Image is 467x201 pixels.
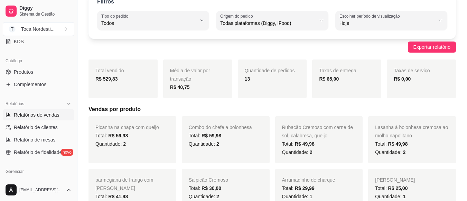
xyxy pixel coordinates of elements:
[413,43,450,51] span: Exportar relatório
[403,149,405,155] span: 2
[9,26,16,33] span: T
[123,141,126,147] span: 2
[388,141,408,147] span: R$ 49,98
[310,149,312,155] span: 2
[282,149,312,155] span: Quantidade:
[14,81,46,88] span: Complementos
[14,149,62,156] span: Relatório de fidelidade
[245,68,295,73] span: Quantidade de pedidos
[282,141,315,147] span: Total:
[95,133,128,138] span: Total:
[19,5,72,11] span: Diggy
[19,11,72,17] span: Sistema de Gestão
[375,125,448,138] span: Lasanha à bolonhesa cremosa ao molho napolitano
[216,11,328,30] button: Origem do pedidoTodas plataformas (Diggy, iFood)
[394,76,411,82] strong: R$ 0,00
[108,133,128,138] span: R$ 59,98
[282,125,353,138] span: Rubacão Cremoso com carne de sol, calabresa, queijo
[170,68,210,82] span: Média de valor por transação
[6,101,24,107] span: Relatórios
[189,125,252,130] span: Combo do chefe a bolonhesa
[202,185,221,191] span: R$ 30,00
[14,111,59,118] span: Relatórios de vendas
[14,124,58,131] span: Relatório de clientes
[19,187,63,193] span: [EMAIL_ADDRESS][DOMAIN_NAME]
[202,133,221,138] span: R$ 59,98
[95,76,118,82] strong: R$ 529,83
[101,20,197,27] span: Todos
[88,105,456,113] h5: Vendas por produto
[97,11,209,30] button: Tipo do pedidoTodos
[375,177,415,183] span: [PERSON_NAME]
[319,76,339,82] strong: R$ 65,00
[95,125,159,130] span: Picanha na chapa com queijo
[3,134,74,145] a: Relatório de mesas
[375,141,408,147] span: Total:
[310,194,312,199] span: 1
[295,141,315,147] span: R$ 49,98
[3,22,74,36] button: Select a team
[3,109,74,120] a: Relatórios de vendas
[220,20,316,27] span: Todas plataformas (Diggy, iFood)
[282,177,335,183] span: Arrumadinho de charque
[3,36,74,47] a: KDS
[3,166,74,177] div: Gerenciar
[339,13,402,19] label: Escolher período de visualização
[3,182,74,198] button: [EMAIL_ADDRESS][DOMAIN_NAME]
[388,185,408,191] span: R$ 25,00
[189,185,221,191] span: Total:
[282,185,315,191] span: Total:
[3,66,74,77] a: Produtos
[339,20,435,27] span: Hoje
[319,68,356,73] span: Taxas de entrega
[375,185,408,191] span: Total:
[95,177,153,191] span: parmegiana de frango com [PERSON_NAME]
[3,3,74,19] a: DiggySistema de Gestão
[375,149,405,155] span: Quantidade:
[14,38,24,45] span: KDS
[3,79,74,90] a: Complementos
[95,141,126,147] span: Quantidade:
[375,194,405,199] span: Quantidade:
[14,68,33,75] span: Produtos
[282,194,312,199] span: Quantidade:
[220,13,255,19] label: Origem do pedido
[3,122,74,133] a: Relatório de clientes
[14,136,56,143] span: Relatório de mesas
[3,55,74,66] div: Catálogo
[21,26,55,33] div: Toca Nordesti ...
[189,141,219,147] span: Quantidade:
[335,11,447,30] button: Escolher período de visualizaçãoHoje
[170,84,190,90] strong: R$ 40,75
[95,68,124,73] span: Total vendido
[189,194,219,199] span: Quantidade:
[189,133,221,138] span: Total:
[101,13,131,19] label: Tipo do pedido
[394,68,430,73] span: Taxas de serviço
[3,177,74,188] a: Entregadoresnovo
[295,185,315,191] span: R$ 29,99
[189,177,228,183] span: Salpicão Cremoso
[403,194,405,199] span: 1
[216,141,219,147] span: 2
[216,194,219,199] span: 2
[408,42,456,53] button: Exportar relatório
[3,147,74,158] a: Relatório de fidelidadenovo
[245,76,250,82] strong: 13
[108,194,128,199] span: R$ 41,98
[95,194,128,199] span: Total:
